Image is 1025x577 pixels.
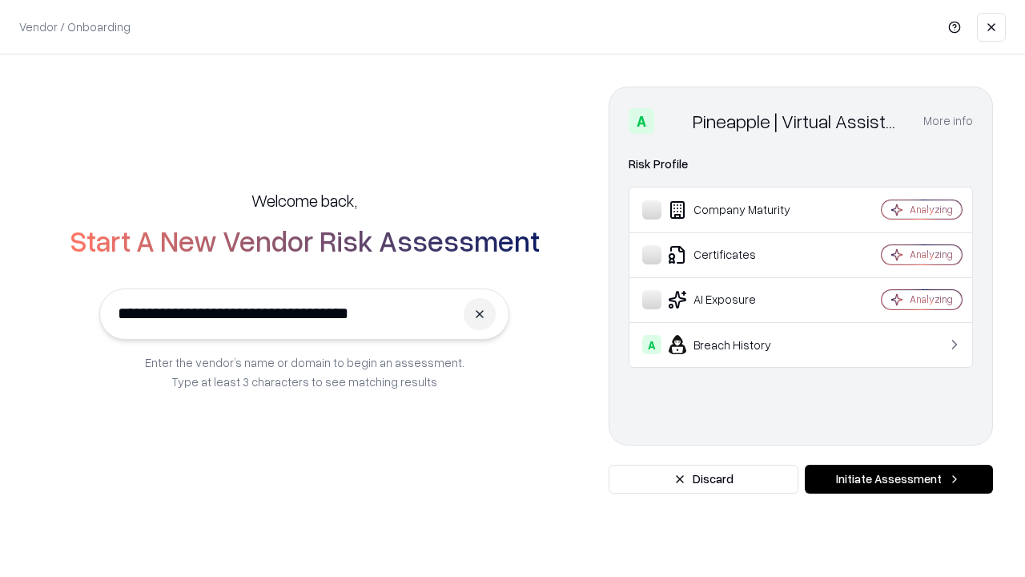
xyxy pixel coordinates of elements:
[910,293,953,306] div: Analyzing
[642,335,834,354] div: Breach History
[251,189,357,212] h5: Welcome back,
[629,155,973,174] div: Risk Profile
[661,108,686,134] img: Pineapple | Virtual Assistant Agency
[70,224,540,256] h2: Start A New Vendor Risk Assessment
[923,107,973,135] button: More info
[642,245,834,264] div: Certificates
[693,108,904,134] div: Pineapple | Virtual Assistant Agency
[910,203,953,216] div: Analyzing
[629,108,654,134] div: A
[145,353,464,391] p: Enter the vendor’s name or domain to begin an assessment. Type at least 3 characters to see match...
[642,335,661,354] div: A
[642,200,834,220] div: Company Maturity
[19,18,131,35] p: Vendor / Onboarding
[642,290,834,309] div: AI Exposure
[910,248,953,261] div: Analyzing
[609,465,798,494] button: Discard
[805,465,993,494] button: Initiate Assessment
